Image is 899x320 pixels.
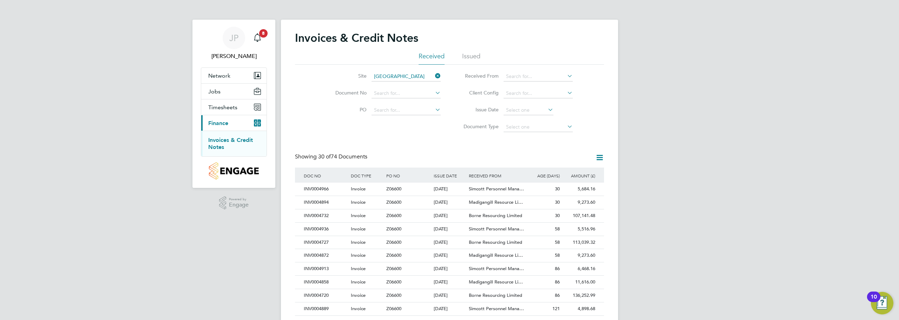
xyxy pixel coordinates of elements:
[318,153,331,160] span: 30 of
[201,115,267,131] button: Finance
[562,223,597,236] div: 5,516.96
[386,279,401,285] span: Z06600
[351,213,366,218] span: Invoice
[432,223,467,236] div: [DATE]
[326,73,367,79] label: Site
[229,196,249,202] span: Powered by
[351,306,366,312] span: Invoice
[562,289,597,302] div: 136,252.99
[386,292,401,298] span: Z06600
[504,122,573,132] input: Select one
[201,131,267,156] div: Finance
[351,252,366,258] span: Invoice
[562,302,597,315] div: 4,898.68
[295,153,369,161] div: Showing
[351,226,366,232] span: Invoice
[467,168,526,184] div: RECEIVED FROM
[386,252,401,258] span: Z06600
[386,226,401,232] span: Z06600
[372,105,441,115] input: Search for...
[562,183,597,196] div: 5,684.16
[469,279,523,285] span: Madigangill Resource Li…
[250,27,264,49] a: 8
[469,239,522,245] span: Borne Resourcing Limited
[351,292,366,298] span: Invoice
[871,297,877,306] div: 10
[295,31,418,45] h2: Invoices & Credit Notes
[432,249,467,262] div: [DATE]
[871,292,893,314] button: Open Resource Center, 10 new notifications
[504,89,573,98] input: Search for...
[302,168,349,184] div: DOC NO
[372,89,441,98] input: Search for...
[201,84,267,99] button: Jobs
[209,162,258,179] img: countryside-properties-logo-retina.png
[201,162,267,179] a: Go to home page
[385,168,432,184] div: PO NO
[386,239,401,245] span: Z06600
[432,302,467,315] div: [DATE]
[555,266,560,272] span: 86
[302,196,349,209] div: INV0004894
[504,72,573,81] input: Search for...
[386,186,401,192] span: Z06600
[432,209,467,222] div: [DATE]
[458,73,499,79] label: Received From
[462,52,480,65] li: Issued
[201,52,267,60] span: Jason Platford
[469,252,523,258] span: Madigangill Resource Li…
[458,90,499,96] label: Client Config
[302,183,349,196] div: INV0004966
[326,106,367,113] label: PO
[504,105,553,115] input: Select one
[208,104,237,111] span: Timesheets
[372,72,441,81] input: Search for...
[302,302,349,315] div: INV0004889
[469,226,524,232] span: Simcott Personnel Mana…
[562,196,597,209] div: 9,273.60
[432,289,467,302] div: [DATE]
[349,168,385,184] div: DOC TYPE
[386,199,401,205] span: Z06600
[302,262,349,275] div: INV0004913
[458,106,499,113] label: Issue Date
[302,236,349,249] div: INV0004727
[229,202,249,208] span: Engage
[259,29,268,38] span: 8
[526,168,562,184] div: AGE (DAYS)
[562,168,597,184] div: AMOUNT (£)
[201,27,267,60] a: JP[PERSON_NAME]
[351,266,366,272] span: Invoice
[555,213,560,218] span: 30
[555,186,560,192] span: 30
[562,236,597,249] div: 113,039.32
[562,249,597,262] div: 9,273.60
[432,168,467,184] div: ISSUE DATE
[432,183,467,196] div: [DATE]
[432,276,467,289] div: [DATE]
[432,236,467,249] div: [DATE]
[208,88,221,95] span: Jobs
[469,186,524,192] span: Simcott Personnel Mana…
[469,292,522,298] span: Borne Resourcing Limited
[208,120,228,126] span: Finance
[562,209,597,222] div: 107,141.48
[386,306,401,312] span: Z06600
[219,196,249,210] a: Powered byEngage
[208,72,230,79] span: Network
[432,196,467,209] div: [DATE]
[469,306,524,312] span: Simcott Personnel Mana…
[469,266,524,272] span: Simcott Personnel Mana…
[555,292,560,298] span: 86
[351,239,366,245] span: Invoice
[229,33,238,43] span: JP
[351,279,366,285] span: Invoice
[555,279,560,285] span: 86
[201,68,267,83] button: Network
[201,99,267,115] button: Timesheets
[419,52,445,65] li: Received
[562,262,597,275] div: 6,468.16
[351,186,366,192] span: Invoice
[386,213,401,218] span: Z06600
[318,153,367,160] span: 74 Documents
